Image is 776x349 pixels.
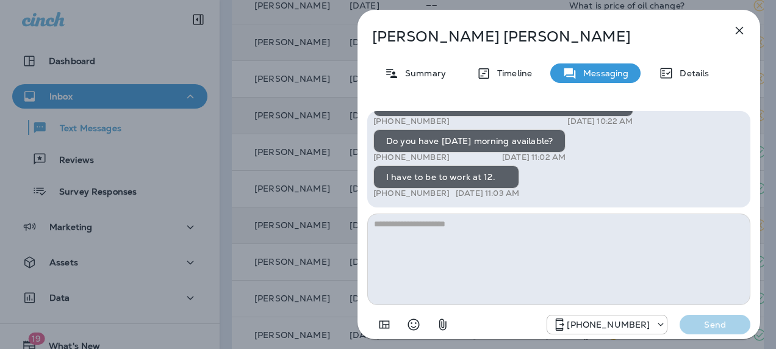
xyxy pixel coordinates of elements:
p: [DATE] 10:22 AM [567,117,633,126]
p: [PERSON_NAME] [PERSON_NAME] [372,28,705,45]
div: I have to be to work at 12. [373,165,519,189]
p: [DATE] 11:02 AM [502,153,566,162]
p: Messaging [577,68,628,78]
div: Do you have [DATE] morning available? [373,129,566,153]
p: Summary [399,68,446,78]
p: Details [674,68,709,78]
button: Add in a premade template [372,312,397,337]
button: Select an emoji [401,312,426,337]
p: [PHONE_NUMBER] [373,189,450,198]
p: [DATE] 11:03 AM [456,189,519,198]
p: [PHONE_NUMBER] [567,320,650,329]
p: Timeline [491,68,532,78]
div: +1 (928) 232-1970 [547,317,667,332]
p: [PHONE_NUMBER] [373,117,450,126]
p: [PHONE_NUMBER] [373,153,450,162]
